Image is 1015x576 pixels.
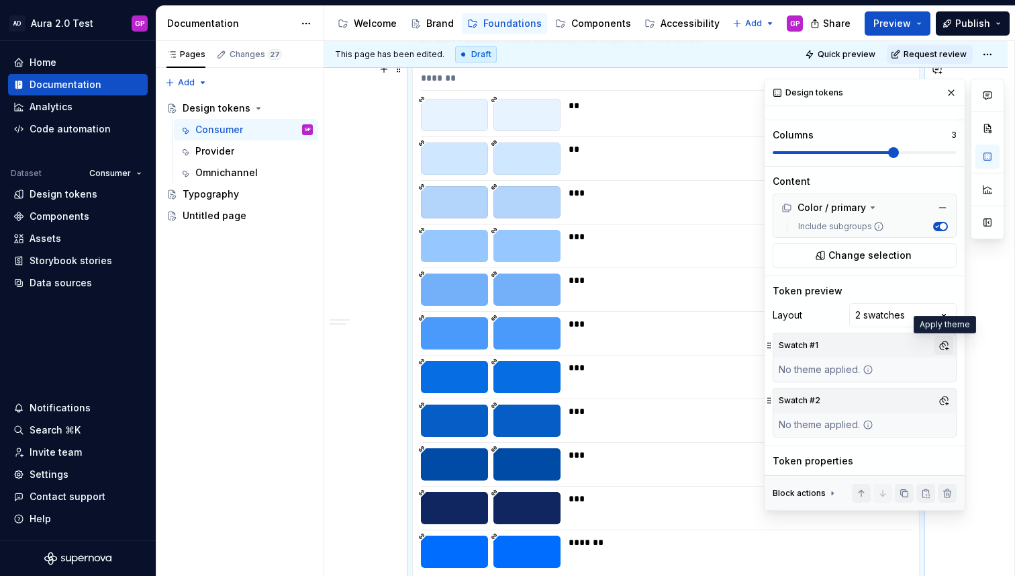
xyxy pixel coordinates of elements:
span: This page has been edited. [335,49,444,60]
a: Data sources [8,272,148,294]
button: Search ⌘K [8,419,148,441]
div: Foundations [483,17,542,30]
a: Globalization [728,13,818,34]
div: Data sources [30,276,92,290]
div: Page tree [332,10,726,37]
a: Welcome [332,13,402,34]
button: Notifications [8,397,148,419]
button: Quick preview [801,45,881,64]
div: GP [305,123,311,136]
span: 27 [268,49,282,60]
div: Changes [230,49,282,60]
a: Typography [161,183,318,205]
div: Design tokens [183,101,250,115]
a: Settings [8,464,148,485]
span: Share [823,17,851,30]
div: Code automation [30,122,111,136]
div: Components [30,210,89,223]
button: Share [804,11,859,36]
a: Analytics [8,96,148,118]
span: Add [178,77,195,88]
span: Publish [955,17,990,30]
button: Add [161,73,211,92]
div: Search ⌘K [30,423,81,437]
a: Components [550,13,636,34]
a: Documentation [8,74,148,95]
div: Components [571,17,631,30]
a: Brand [405,13,459,34]
a: Home [8,52,148,73]
div: Home [30,56,56,69]
div: Accessibility [661,17,720,30]
button: Contact support [8,486,148,507]
div: Invite team [30,446,82,459]
div: Assets [30,232,61,245]
div: GP [790,18,800,29]
a: Storybook stories [8,250,148,272]
a: Components [8,206,148,227]
div: Settings [30,468,68,481]
div: Brand [426,17,454,30]
div: Omnichannel [195,166,258,179]
button: Help [8,508,148,530]
div: Documentation [167,17,294,30]
div: Page tree [161,97,318,227]
div: Analytics [30,100,72,114]
div: Provider [195,145,234,158]
svg: Supernova Logo [44,552,111,565]
div: Consumer [195,123,243,136]
div: Storybook stories [30,254,112,268]
div: Apply theme [914,316,976,333]
a: Design tokens [8,183,148,205]
button: ADAura 2.0 TestGP [3,9,153,38]
button: Request review [887,45,973,64]
div: Help [30,512,51,526]
button: Consumer [83,164,148,183]
span: Preview [873,17,911,30]
a: ConsumerGP [174,119,318,140]
div: Welcome [354,17,397,30]
div: Draft [455,46,497,63]
a: Untitled page [161,205,318,227]
a: Assets [8,228,148,249]
a: Provider [174,140,318,162]
div: Dataset [11,168,42,179]
a: Foundations [462,13,547,34]
div: Pages [166,49,205,60]
button: Add [728,14,779,33]
a: Omnichannel [174,162,318,183]
div: Contact support [30,490,105,503]
div: Documentation [30,78,101,91]
span: Add [745,18,762,29]
div: Aura 2.0 Test [31,17,93,30]
div: Untitled page [183,209,246,222]
div: Notifications [30,401,91,415]
button: Preview [865,11,930,36]
span: Request review [904,49,967,60]
span: Quick preview [818,49,875,60]
a: Invite team [8,442,148,463]
button: Publish [936,11,1010,36]
a: Design tokens [161,97,318,119]
div: Typography [183,188,239,201]
a: Code automation [8,118,148,140]
div: GP [135,18,145,29]
div: AD [9,15,26,32]
span: Consumer [89,168,131,179]
a: Accessibility [639,13,725,34]
div: Design tokens [30,188,97,201]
